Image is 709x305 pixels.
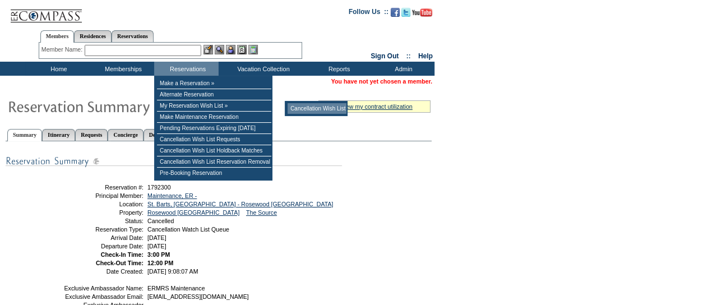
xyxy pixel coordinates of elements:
a: Rosewood [GEOGRAPHIC_DATA] [147,209,239,216]
td: Cancellation Wish List Reservation Removal [157,156,271,168]
td: Make a Reservation » [157,78,271,89]
a: Detail [143,129,169,141]
span: Cancellation Watch List Queue [147,226,229,233]
span: You have not yet chosen a member. [331,78,432,85]
img: Reservations [237,45,247,54]
strong: Check-In Time: [101,251,143,258]
td: Follow Us :: [349,7,388,20]
td: Pending Reservations Expiring [DATE] [157,123,271,134]
td: Reservation Type: [63,226,143,233]
span: 12:00 PM [147,260,173,266]
a: Members [40,30,75,43]
td: Reports [305,62,370,76]
td: Memberships [90,62,154,76]
a: Maintenance, ER - [147,192,197,199]
img: subTtlResSummary.gif [6,154,342,168]
td: Exclusive Ambassador Name: [63,285,143,292]
a: Concierge [108,129,143,141]
img: Become our fan on Facebook [391,8,400,17]
img: b_edit.gif [203,45,213,54]
a: » view my contract utilization [336,103,413,110]
span: [DATE] [147,243,166,249]
td: Reservation #: [63,184,143,191]
td: Location: [63,201,143,207]
td: Cancellation Wish List [288,103,346,114]
a: Help [418,52,433,60]
td: Admin [370,62,434,76]
td: Home [25,62,90,76]
span: 1792300 [147,184,171,191]
td: Arrival Date: [63,234,143,241]
span: :: [406,52,411,60]
td: Make Maintenance Reservation [157,112,271,123]
td: Date Created: [63,268,143,275]
td: Cancellation Wish List Requests [157,134,271,145]
img: b_calculator.gif [248,45,258,54]
span: Cancelled [147,218,174,224]
td: Cancellation Wish List Holdback Matches [157,145,271,156]
span: [DATE] [147,234,166,241]
a: Become our fan on Facebook [391,11,400,18]
img: Impersonate [226,45,235,54]
a: Follow us on Twitter [401,11,410,18]
a: Sign Out [370,52,398,60]
td: Status: [63,218,143,224]
a: Summary [7,129,42,141]
div: Member Name: [41,45,85,54]
td: Property: [63,209,143,216]
td: Pre-Booking Reservation [157,168,271,178]
img: Follow us on Twitter [401,8,410,17]
td: Exclusive Ambassador Email: [63,293,143,300]
a: The Source [246,209,277,216]
span: 3:00 PM [147,251,170,258]
img: View [215,45,224,54]
td: Principal Member: [63,192,143,199]
td: My Reservation Wish List » [157,100,271,112]
img: Reservaton Summary [7,95,231,117]
span: ERMRS Maintenance [147,285,205,292]
strong: Check-Out Time: [96,260,143,266]
a: Reservations [112,30,154,42]
img: Subscribe to our YouTube Channel [412,8,432,17]
td: Reservations [154,62,219,76]
a: Residences [74,30,112,42]
a: Itinerary [42,129,75,141]
td: Departure Date: [63,243,143,249]
td: Alternate Reservation [157,89,271,100]
a: Requests [75,129,108,141]
span: [DATE] 9:08:07 AM [147,268,198,275]
td: Vacation Collection [219,62,305,76]
span: [EMAIL_ADDRESS][DOMAIN_NAME] [147,293,249,300]
a: Subscribe to our YouTube Channel [412,11,432,18]
a: St. Barts, [GEOGRAPHIC_DATA] - Rosewood [GEOGRAPHIC_DATA] [147,201,333,207]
